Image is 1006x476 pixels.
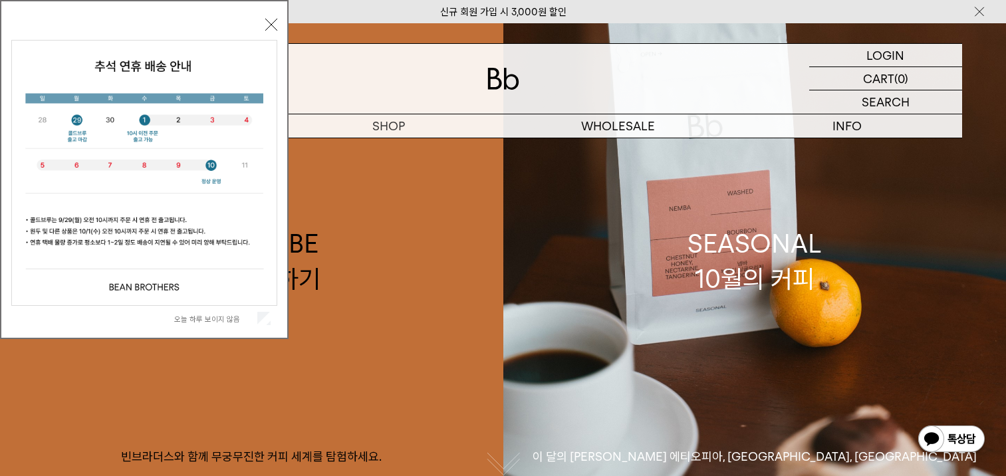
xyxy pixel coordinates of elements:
label: 오늘 하루 보이지 않음 [174,314,255,324]
a: 신규 회원 가입 시 3,000원 할인 [440,6,566,18]
p: CART [863,67,894,90]
p: (0) [894,67,908,90]
img: 5e4d662c6b1424087153c0055ceb1a13_140731.jpg [12,41,277,305]
a: CART (0) [809,67,962,90]
p: INFO [733,114,962,138]
p: LOGIN [866,44,904,66]
a: SHOP [274,114,503,138]
p: WHOLESALE [503,114,733,138]
img: 로고 [487,68,519,90]
button: 닫기 [265,19,277,31]
p: SEARCH [862,90,910,114]
a: LOGIN [809,44,962,67]
img: 카카오톡 채널 1:1 채팅 버튼 [917,424,986,456]
div: SEASONAL 10월의 커피 [688,226,822,297]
